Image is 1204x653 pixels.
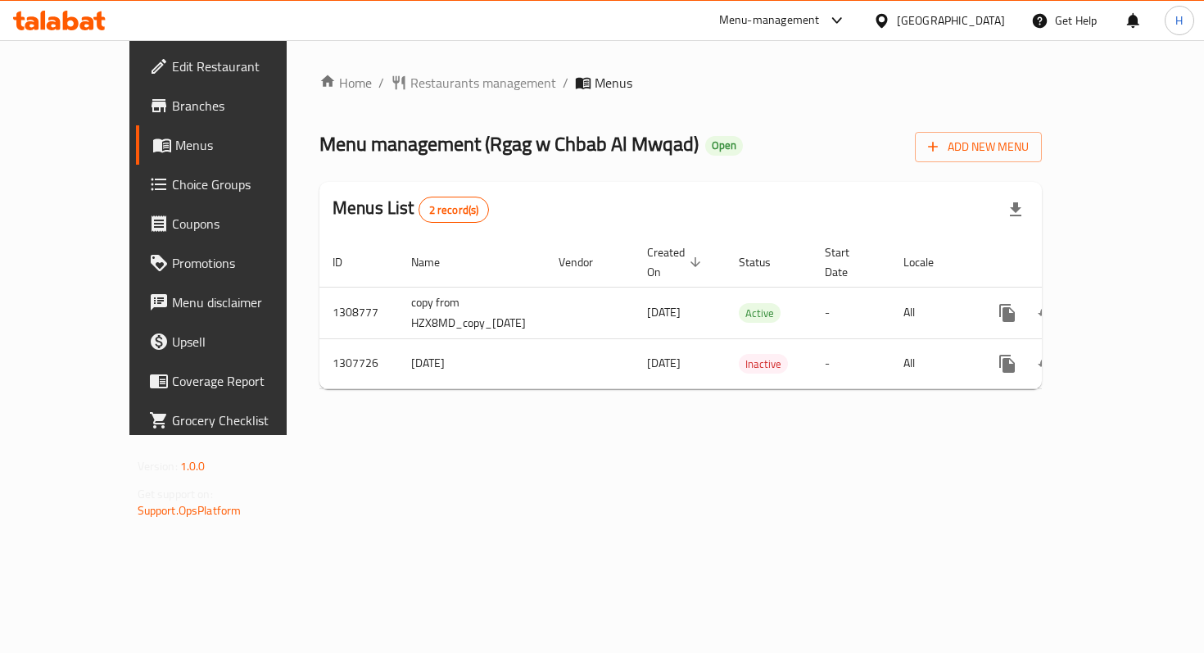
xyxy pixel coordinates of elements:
span: Choice Groups [172,175,317,194]
td: - [812,338,890,388]
li: / [378,73,384,93]
a: Choice Groups [136,165,330,204]
a: Home [319,73,372,93]
span: Upsell [172,332,317,351]
nav: breadcrumb [319,73,1042,93]
span: Edit Restaurant [172,57,317,76]
span: Coverage Report [172,371,317,391]
span: Get support on: [138,483,213,505]
button: more [988,344,1027,383]
span: Menu management ( Rgag w Chbab Al Mwqad ) [319,125,699,162]
span: Name [411,252,461,272]
td: copy from HZX8MD_copy_[DATE] [398,287,545,338]
div: [GEOGRAPHIC_DATA] [897,11,1005,29]
div: Menu-management [719,11,820,30]
a: Upsell [136,322,330,361]
td: All [890,287,975,338]
td: - [812,287,890,338]
div: Inactive [739,354,788,374]
td: [DATE] [398,338,545,388]
span: Version: [138,456,178,477]
span: 2 record(s) [419,202,489,218]
span: Menus [595,73,632,93]
h2: Menus List [333,196,489,223]
span: H [1175,11,1183,29]
span: Created On [647,243,706,282]
button: Change Status [1027,344,1066,383]
span: Promotions [172,253,317,273]
span: Coupons [172,214,317,234]
div: Export file [996,190,1035,229]
td: 1308777 [319,287,398,338]
a: Branches [136,86,330,125]
span: Status [739,252,792,272]
span: Active [739,304,781,323]
td: 1307726 [319,338,398,388]
a: Edit Restaurant [136,47,330,86]
span: [DATE] [647,352,681,374]
span: Menu disclaimer [172,292,317,312]
div: Open [705,136,743,156]
a: Grocery Checklist [136,401,330,440]
a: Support.OpsPlatform [138,500,242,521]
div: Active [739,303,781,323]
button: Change Status [1027,293,1066,333]
span: 1.0.0 [180,456,206,477]
span: Grocery Checklist [172,410,317,430]
span: ID [333,252,364,272]
button: Add New Menu [915,132,1042,162]
span: Branches [172,96,317,116]
div: Total records count [419,197,490,223]
td: All [890,338,975,388]
a: Menus [136,125,330,165]
span: Restaurants management [410,73,556,93]
th: Actions [975,238,1158,288]
span: Locale [903,252,955,272]
span: Inactive [739,355,788,374]
span: Start Date [825,243,871,282]
a: Coupons [136,204,330,243]
span: Open [705,138,743,152]
a: Promotions [136,243,330,283]
span: [DATE] [647,302,681,323]
table: enhanced table [319,238,1158,389]
a: Restaurants management [391,73,556,93]
span: Vendor [559,252,614,272]
a: Menu disclaimer [136,283,330,322]
a: Coverage Report [136,361,330,401]
span: Menus [175,135,317,155]
button: more [988,293,1027,333]
span: Add New Menu [928,137,1029,157]
li: / [563,73,568,93]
